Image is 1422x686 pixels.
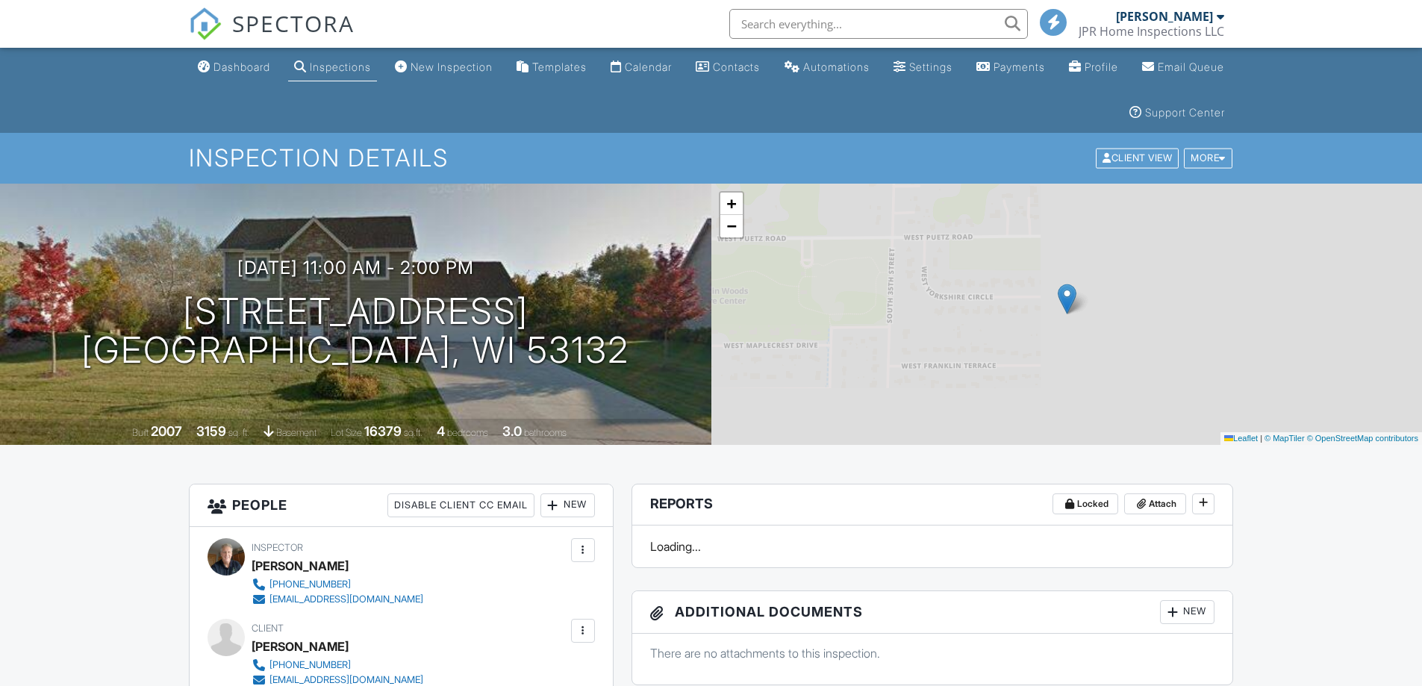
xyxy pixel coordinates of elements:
div: New [1160,600,1214,624]
div: 3.0 [502,423,522,439]
div: Templates [532,60,587,73]
a: [EMAIL_ADDRESS][DOMAIN_NAME] [252,592,423,607]
div: New Inspection [411,60,493,73]
div: [EMAIL_ADDRESS][DOMAIN_NAME] [269,593,423,605]
div: Settings [909,60,952,73]
a: Zoom out [720,215,743,237]
div: JPR Home Inspections LLC [1079,24,1224,39]
input: Search everything... [729,9,1028,39]
div: Payments [994,60,1045,73]
div: [PHONE_NUMBER] [269,579,351,590]
a: [PHONE_NUMBER] [252,658,423,673]
div: [PERSON_NAME] [252,555,349,577]
a: Automations (Basic) [779,54,876,81]
h3: Additional Documents [632,591,1233,634]
a: © OpenStreetMap contributors [1307,434,1418,443]
a: Contacts [690,54,766,81]
span: bedrooms [447,427,488,438]
a: Client View [1094,152,1182,163]
div: Profile [1085,60,1118,73]
a: Templates [511,54,593,81]
div: 4 [437,423,445,439]
div: 3159 [196,423,226,439]
span: bathrooms [524,427,567,438]
div: Automations [803,60,870,73]
h3: People [190,484,613,527]
h3: [DATE] 11:00 am - 2:00 pm [237,258,474,278]
div: [PERSON_NAME] [252,635,349,658]
div: Calendar [625,60,672,73]
span: sq.ft. [404,427,422,438]
div: New [540,493,595,517]
a: Inspections [288,54,377,81]
a: SPECTORA [189,20,355,52]
a: Email Queue [1136,54,1230,81]
span: Inspector [252,542,303,553]
div: Dashboard [213,60,270,73]
span: Built [132,427,149,438]
div: Support Center [1145,106,1225,119]
a: Calendar [605,54,678,81]
div: [EMAIL_ADDRESS][DOMAIN_NAME] [269,674,423,686]
a: Settings [888,54,958,81]
span: + [726,194,736,213]
div: Disable Client CC Email [387,493,534,517]
span: − [726,216,736,235]
span: SPECTORA [232,7,355,39]
span: Client [252,623,284,634]
div: 16379 [364,423,402,439]
a: Company Profile [1063,54,1124,81]
p: There are no attachments to this inspection. [650,645,1215,661]
div: Contacts [713,60,760,73]
span: | [1260,434,1262,443]
a: Support Center [1123,99,1231,127]
div: 2007 [151,423,182,439]
span: basement [276,427,316,438]
div: [PERSON_NAME] [1116,9,1213,24]
div: Client View [1096,149,1179,169]
img: Marker [1058,284,1076,314]
div: More [1184,149,1232,169]
a: Payments [970,54,1051,81]
a: © MapTiler [1264,434,1305,443]
span: sq. ft. [228,427,249,438]
a: Zoom in [720,193,743,215]
a: [PHONE_NUMBER] [252,577,423,592]
a: Dashboard [192,54,276,81]
h1: Inspection Details [189,145,1234,171]
div: Inspections [310,60,371,73]
a: Leaflet [1224,434,1258,443]
span: Lot Size [331,427,362,438]
a: New Inspection [389,54,499,81]
div: Email Queue [1158,60,1224,73]
img: The Best Home Inspection Software - Spectora [189,7,222,40]
div: [PHONE_NUMBER] [269,659,351,671]
h1: [STREET_ADDRESS] [GEOGRAPHIC_DATA], WI 53132 [81,292,629,371]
